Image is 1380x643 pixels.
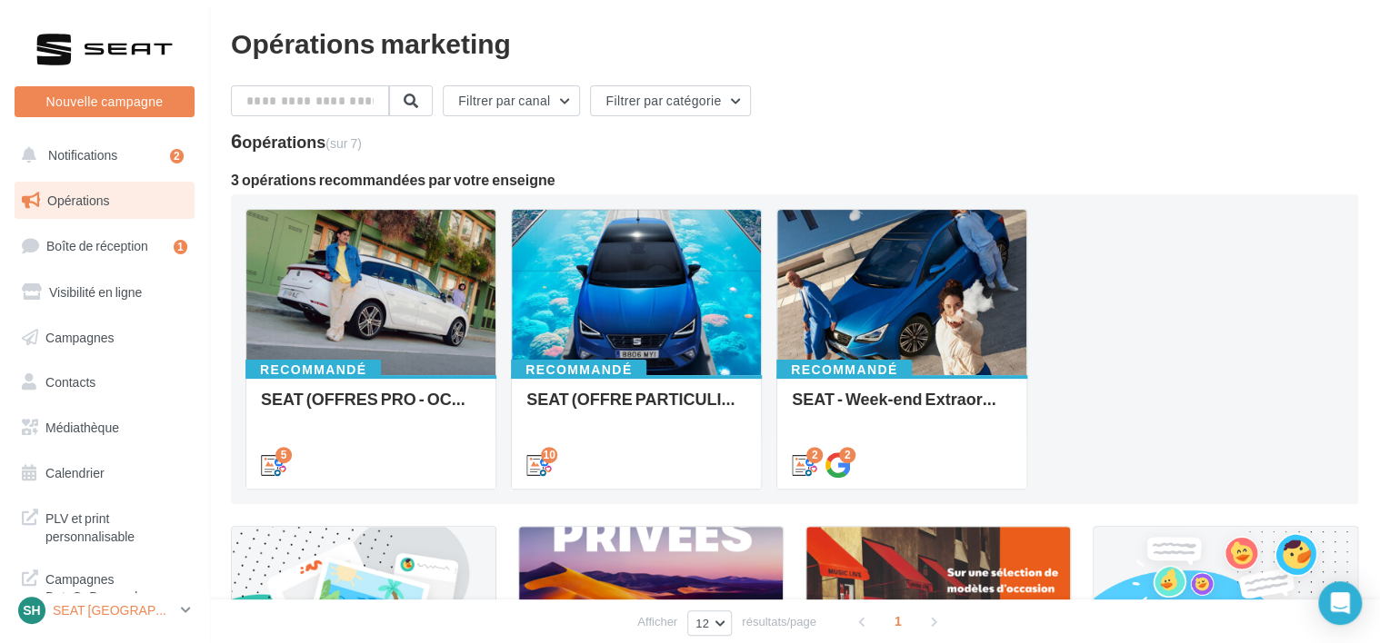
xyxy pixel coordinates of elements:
[806,447,823,463] div: 2
[11,499,198,552] a: PLV et print personnalisable
[11,319,198,357] a: Campagnes
[49,284,142,300] span: Visibilité en ligne
[174,240,187,254] div: 1
[325,135,362,151] span: (sur 7)
[231,29,1358,56] div: Opérations marketing
[15,86,195,117] button: Nouvelle campagne
[48,147,117,163] span: Notifications
[170,149,184,163] div: 2
[695,616,709,630] span: 12
[11,454,198,492] a: Calendrier
[45,329,115,344] span: Campagnes
[45,465,105,480] span: Calendrier
[792,390,1012,426] div: SEAT - Week-end Extraordinaire ([GEOGRAPHIC_DATA]) - OCTOBRE
[590,85,751,116] button: Filtrer par catégorie
[242,134,362,150] div: opérations
[11,182,198,220] a: Opérations
[687,610,732,636] button: 12
[45,420,119,435] span: Médiathèque
[45,506,187,545] span: PLV et print personnalisable
[526,390,746,426] div: SEAT (OFFRE PARTICULIER - OCT) - SOCIAL MEDIA
[11,273,198,312] a: Visibilité en ligne
[11,409,198,447] a: Médiathèque
[637,613,677,630] span: Afficher
[443,85,580,116] button: Filtrer par canal
[1318,581,1362,625] div: Open Intercom Messenger
[742,613,816,630] span: résultats/page
[23,601,40,619] span: SH
[839,447,855,463] div: 2
[776,360,912,380] div: Recommandé
[11,363,198,401] a: Contacts
[231,131,362,151] div: 6
[261,390,481,426] div: SEAT (OFFRES PRO - OCT) - SOCIAL MEDIA
[45,374,95,390] span: Contacts
[47,193,109,208] span: Opérations
[11,136,191,174] button: Notifications 2
[45,567,187,606] span: Campagnes DataOnDemand
[11,559,198,613] a: Campagnes DataOnDemand
[53,601,174,619] p: SEAT [GEOGRAPHIC_DATA]
[275,447,292,463] div: 5
[245,360,381,380] div: Recommandé
[46,238,148,253] span: Boîte de réception
[541,447,557,463] div: 10
[15,593,195,628] a: SH SEAT [GEOGRAPHIC_DATA]
[231,173,1358,187] div: 3 opérations recommandées par votre enseigne
[11,226,198,265] a: Boîte de réception1
[511,360,646,380] div: Recommandé
[884,607,913,636] span: 1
